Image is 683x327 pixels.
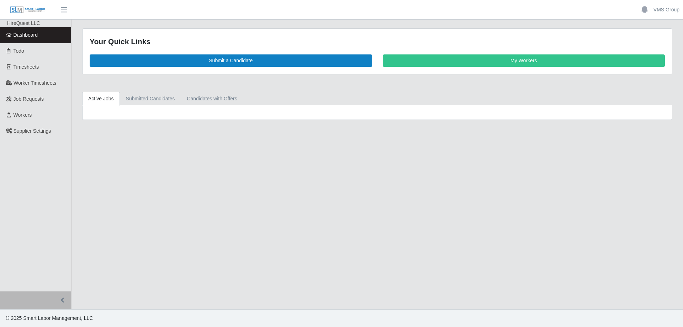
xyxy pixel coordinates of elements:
[82,92,120,106] a: Active Jobs
[120,92,181,106] a: Submitted Candidates
[10,6,46,14] img: SLM Logo
[383,54,665,67] a: My Workers
[14,96,44,102] span: Job Requests
[14,112,32,118] span: Workers
[653,6,679,14] a: VMS Group
[14,32,38,38] span: Dashboard
[6,315,93,321] span: © 2025 Smart Labor Management, LLC
[90,54,372,67] a: Submit a Candidate
[14,64,39,70] span: Timesheets
[14,128,51,134] span: Supplier Settings
[181,92,243,106] a: Candidates with Offers
[14,48,24,54] span: Todo
[14,80,56,86] span: Worker Timesheets
[90,36,665,47] div: Your Quick Links
[7,20,40,26] span: HireQuest LLC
